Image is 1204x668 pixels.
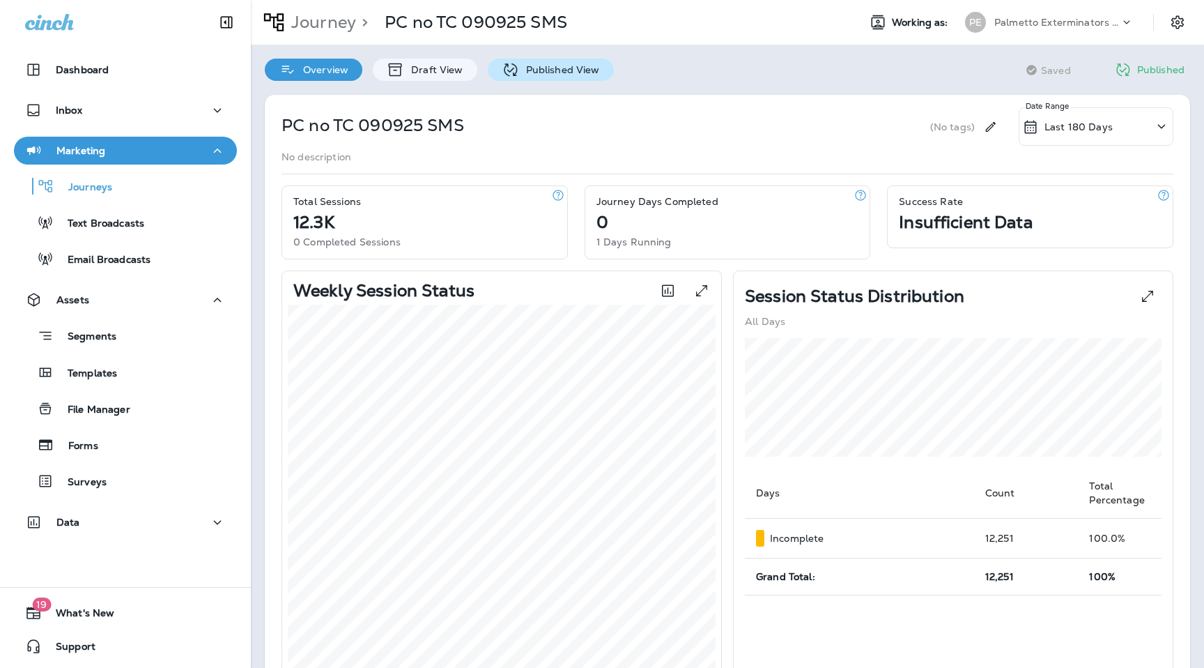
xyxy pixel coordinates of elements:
span: What's New [42,607,114,624]
button: Surveys [14,466,237,496]
p: Published View [519,64,600,75]
div: Edit [978,107,1003,146]
p: Journeys [54,181,112,195]
p: Weekly Session Status [293,285,474,296]
p: Journey Days Completed [596,196,718,207]
button: Settings [1165,10,1190,35]
button: Forms [14,430,237,460]
p: Total Sessions [293,196,361,207]
button: Marketing [14,137,237,165]
button: Segments [14,321,237,351]
td: 12,251 [974,519,1079,559]
th: Total Percentage [1078,468,1161,519]
p: Published [1137,64,1184,75]
span: Saved [1041,65,1071,76]
p: Date Range [1026,100,1071,112]
p: Marketing [56,145,105,156]
span: Working as: [892,17,951,29]
p: Incomplete [770,533,824,544]
p: PC no TC 090925 SMS [385,12,567,33]
p: Success Rate [899,196,963,207]
p: > [356,12,368,33]
p: Draft View [404,64,463,75]
p: Last 180 Days [1044,121,1113,132]
p: 0 [596,217,608,228]
button: Inbox [14,96,237,124]
p: Data [56,517,80,528]
button: Assets [14,286,237,314]
p: Insufficient Data [899,217,1032,228]
p: No description [281,151,351,162]
p: 0 Completed Sessions [293,236,401,248]
p: 1 Days Running [596,236,672,248]
button: Journeys [14,172,237,201]
span: 19 [32,598,51,612]
p: Journey [286,12,356,33]
p: Dashboard [56,64,109,75]
td: 100.0 % [1078,519,1161,559]
button: Text Broadcasts [14,208,237,237]
button: Email Broadcasts [14,244,237,273]
p: Templates [54,367,117,381]
p: Email Broadcasts [54,254,150,267]
button: 19What's New [14,599,237,627]
button: Collapse Sidebar [207,8,246,36]
p: File Manager [54,404,130,417]
p: Forms [54,440,98,453]
button: View Pie expanded to full screen [1134,282,1161,310]
button: Support [14,632,237,660]
p: Surveys [54,476,107,489]
button: File Manager [14,394,237,423]
p: PC no TC 090925 SMS [281,114,464,137]
th: Days [745,468,974,519]
span: Grand Total: [756,570,815,583]
p: Segments [54,331,116,344]
span: 12,251 [985,570,1014,583]
button: Data [14,508,237,536]
button: Dashboard [14,56,237,84]
button: View graph expanded to full screen [688,277,716,305]
button: Templates [14,358,237,387]
div: PE [965,12,986,33]
th: Count [974,468,1079,519]
p: 12.3K [293,217,334,228]
p: All Days [745,316,785,327]
p: Session Status Distribution [745,291,964,302]
p: Text Broadcasts [54,218,144,231]
span: Support [42,641,95,658]
span: 100% [1089,570,1116,583]
p: (No tags) [930,121,975,132]
button: Toggle between session count and session percentage [654,277,682,305]
p: Overview [296,64,348,75]
p: Palmetto Exterminators LLC [994,17,1120,28]
p: Inbox [56,105,82,116]
p: Assets [56,294,89,305]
